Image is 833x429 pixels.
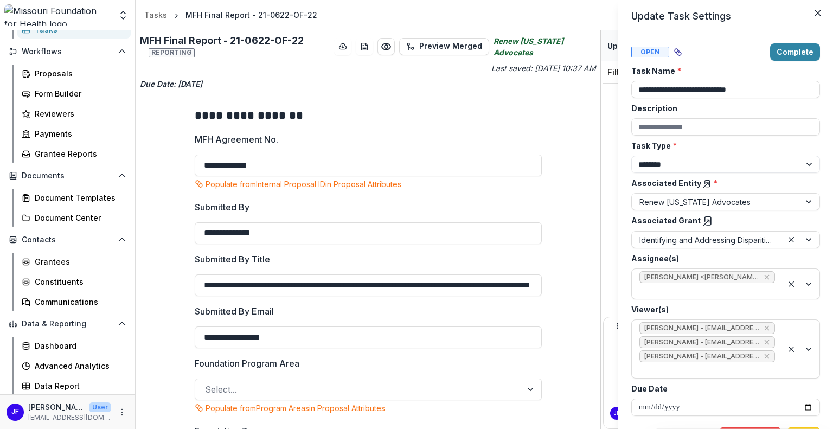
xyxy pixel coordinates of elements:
button: View dependent tasks [669,43,687,61]
label: Description [631,103,813,114]
label: Viewer(s) [631,304,813,315]
label: Task Type [631,140,813,151]
div: Remove Brandy Boyer - bboyer@mffh.org [762,351,771,362]
div: Remove Rebekah Lerch - rlerch@mffh.org [762,323,771,334]
span: [PERSON_NAME] <[PERSON_NAME][EMAIL_ADDRESS][DOMAIN_NAME]> ([EMAIL_ADDRESS][DOMAIN_NAME]) [644,273,759,281]
span: Open [631,47,669,57]
div: Remove Tori Cope - tcope@mffh.org [762,337,771,348]
span: [PERSON_NAME] - [EMAIL_ADDRESS][DOMAIN_NAME] [644,353,759,360]
span: [PERSON_NAME] - [EMAIL_ADDRESS][DOMAIN_NAME] [644,338,759,346]
label: Due Date [631,383,813,394]
button: Complete [770,43,820,61]
span: [PERSON_NAME] - [EMAIL_ADDRESS][DOMAIN_NAME] [644,324,759,332]
label: Associated Entity [631,177,813,189]
div: Remove Tori Cheatham <tori@renewmo.org> (tori@renewmo.org) [762,272,771,283]
label: Assignee(s) [631,253,813,264]
div: Clear selected options [785,343,798,356]
label: Task Name [631,65,813,76]
div: Clear selected options [785,233,798,246]
div: Clear selected options [785,278,798,291]
button: Close [809,4,826,22]
label: Associated Grant [631,215,813,227]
